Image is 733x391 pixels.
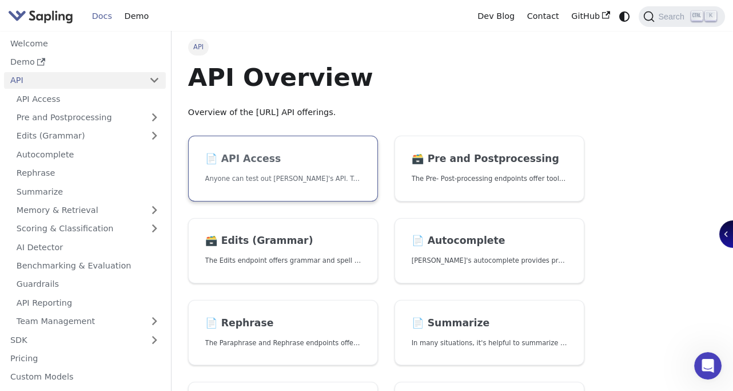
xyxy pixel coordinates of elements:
[4,350,166,367] a: Pricing
[188,218,378,284] a: 🗃️ Edits (Grammar)The Edits endpoint offers grammar and spell checking.
[616,8,633,25] button: Switch between dark and light mode (currently system mode)
[4,331,143,348] a: SDK
[412,235,568,247] h2: Autocomplete
[188,136,378,202] a: 📄️ API AccessAnyone can test out [PERSON_NAME]'s API. To get started with the API, simply:
[565,7,616,25] a: GitHub
[395,218,584,284] a: 📄️ Autocomplete[PERSON_NAME]'s autocomplete provides predictions of the next few characters or words
[10,202,166,219] a: Memory & Retrieval
[471,7,520,25] a: Dev Blog
[205,338,361,349] p: The Paraphrase and Rephrase endpoints offer paraphrasing for particular styles.
[205,153,361,165] h2: API Access
[412,255,568,266] p: Sapling's autocomplete provides predictions of the next few characters or words
[395,136,584,202] a: 🗃️ Pre and PostprocessingThe Pre- Post-processing endpoints offer tools for preparing your text d...
[188,300,378,366] a: 📄️ RephraseThe Paraphrase and Rephrase endpoints offer paraphrasing for particular styles.
[521,7,565,25] a: Contact
[10,128,166,144] a: Edits (Grammar)
[8,8,77,25] a: Sapling.ai
[8,8,73,25] img: Sapling.ai
[118,7,155,25] a: Demo
[10,294,166,311] a: API Reporting
[10,109,166,126] a: Pre and Postprocessing
[4,72,143,89] a: API
[10,90,166,107] a: API Access
[655,12,691,21] span: Search
[10,313,166,330] a: Team Management
[188,106,584,120] p: Overview of the [URL] API offerings.
[395,300,584,366] a: 📄️ SummarizeIn many situations, it's helpful to summarize a longer document into a shorter, more ...
[188,39,584,55] nav: Breadcrumbs
[205,317,361,330] h2: Rephrase
[10,276,166,293] a: Guardrails
[705,11,716,21] kbd: K
[10,165,166,181] a: Rephrase
[188,39,209,55] span: API
[86,7,118,25] a: Docs
[639,6,724,27] button: Search (Ctrl+K)
[205,235,361,247] h2: Edits (Grammar)
[205,255,361,266] p: The Edits endpoint offers grammar and spell checking.
[694,352,722,380] iframe: Intercom live chat
[10,239,166,255] a: AI Detector
[412,153,568,165] h2: Pre and Postprocessing
[4,54,166,70] a: Demo
[4,369,166,385] a: Custom Models
[10,258,166,274] a: Benchmarking & Evaluation
[412,173,568,184] p: The Pre- Post-processing endpoints offer tools for preparing your text data for ingestation as we...
[143,72,166,89] button: Collapse sidebar category 'API'
[10,183,166,200] a: Summarize
[412,338,568,349] p: In many situations, it's helpful to summarize a longer document into a shorter, more easily diges...
[4,35,166,52] a: Welcome
[412,317,568,330] h2: Summarize
[143,331,166,348] button: Expand sidebar category 'SDK'
[205,173,361,184] p: Anyone can test out Sapling's API. To get started with the API, simply:
[188,62,584,93] h1: API Overview
[10,220,166,237] a: Scoring & Classification
[10,146,166,163] a: Autocomplete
